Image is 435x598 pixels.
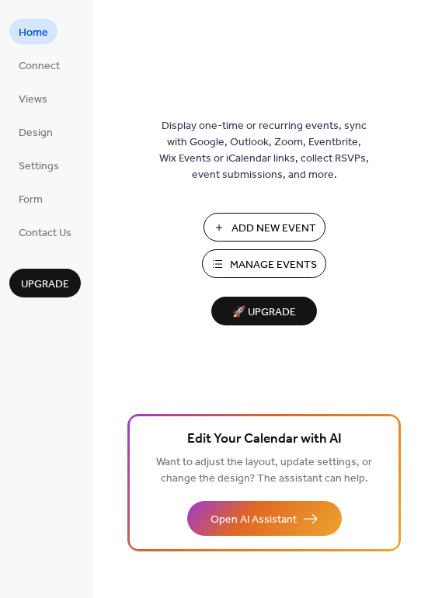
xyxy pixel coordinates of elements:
[19,125,53,141] span: Design
[19,192,43,208] span: Form
[9,52,69,78] a: Connect
[9,269,81,297] button: Upgrade
[202,249,326,278] button: Manage Events
[21,276,69,293] span: Upgrade
[231,221,316,237] span: Add New Event
[19,225,71,242] span: Contact Us
[230,257,317,273] span: Manage Events
[9,85,57,111] a: Views
[221,302,308,323] span: 🚀 Upgrade
[159,118,369,183] span: Display one-time or recurring events, sync with Google, Outlook, Zoom, Eventbrite, Wix Events or ...
[9,152,68,178] a: Settings
[204,213,325,242] button: Add New Event
[187,429,342,450] span: Edit Your Calendar with AI
[19,92,47,108] span: Views
[9,19,57,44] a: Home
[19,158,59,175] span: Settings
[9,219,81,245] a: Contact Us
[19,25,48,41] span: Home
[156,452,372,489] span: Want to adjust the layout, update settings, or change the design? The assistant can help.
[9,119,62,144] a: Design
[187,501,342,536] button: Open AI Assistant
[211,297,317,325] button: 🚀 Upgrade
[9,186,52,211] a: Form
[19,58,60,75] span: Connect
[211,512,297,528] span: Open AI Assistant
